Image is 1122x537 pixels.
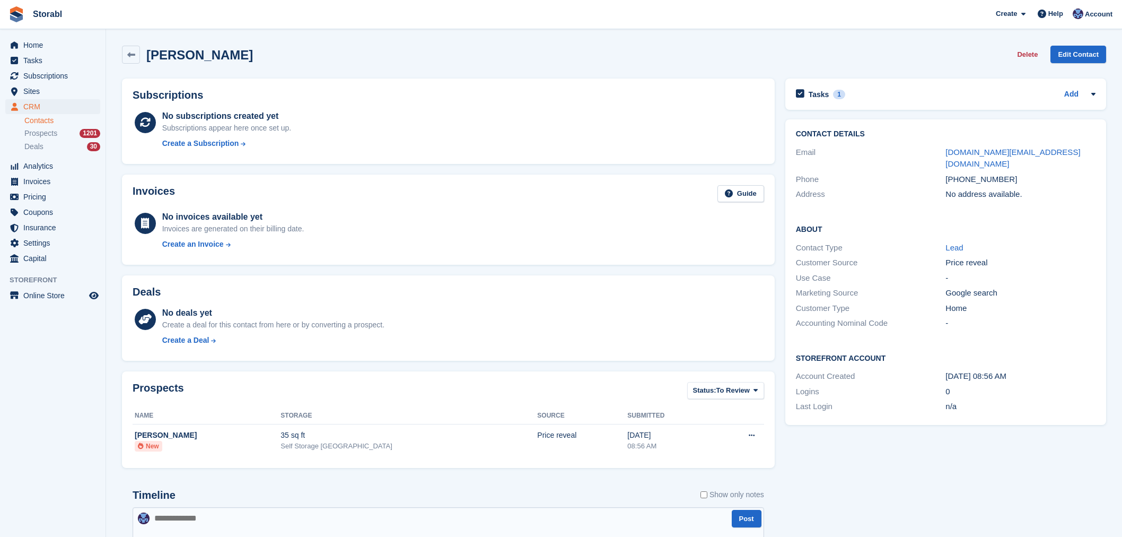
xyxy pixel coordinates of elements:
[796,130,1095,138] h2: Contact Details
[996,8,1017,19] span: Create
[5,251,100,266] a: menu
[796,287,946,299] div: Marketing Source
[717,185,764,203] a: Guide
[700,489,764,500] label: Show only notes
[23,68,87,83] span: Subscriptions
[23,288,87,303] span: Online Store
[796,401,946,413] div: Last Login
[1064,89,1079,101] a: Add
[945,174,1095,186] div: [PHONE_NUMBER]
[693,385,716,396] span: Status:
[23,38,87,53] span: Home
[24,128,57,138] span: Prospects
[796,272,946,284] div: Use Case
[796,352,1095,363] h2: Storefront Account
[945,188,1095,201] div: No address available.
[5,84,100,99] a: menu
[24,141,100,152] a: Deals 30
[162,335,209,346] div: Create a Deal
[280,441,537,452] div: Self Storage [GEOGRAPHIC_DATA]
[135,441,162,452] li: New
[1013,46,1042,63] button: Delete
[133,185,175,203] h2: Invoices
[87,289,100,302] a: Preview store
[87,142,100,151] div: 30
[24,128,100,139] a: Prospects 1201
[23,84,87,99] span: Sites
[5,288,100,303] a: menu
[5,205,100,220] a: menu
[5,99,100,114] a: menu
[945,401,1095,413] div: n/a
[1085,9,1112,20] span: Account
[133,382,184,402] h2: Prospects
[796,386,946,398] div: Logins
[5,189,100,204] a: menu
[162,211,304,223] div: No invoices available yet
[23,99,87,114] span: CRM
[809,90,829,99] h2: Tasks
[162,223,304,235] div: Invoices are generated on their billing date.
[10,275,106,285] span: Storefront
[945,302,1095,315] div: Home
[23,53,87,68] span: Tasks
[833,90,845,99] div: 1
[796,370,946,383] div: Account Created
[23,205,87,220] span: Coupons
[1073,8,1083,19] img: Tegan Ewart
[135,430,280,441] div: [PERSON_NAME]
[5,159,100,174] a: menu
[796,257,946,269] div: Customer Source
[537,430,627,441] div: Price reveal
[80,129,100,138] div: 1201
[796,223,1095,234] h2: About
[23,174,87,189] span: Invoices
[162,319,384,331] div: Create a deal for this contact from here or by converting a prospect.
[796,188,946,201] div: Address
[796,302,946,315] div: Customer Type
[5,68,100,83] a: menu
[945,370,1095,383] div: [DATE] 08:56 AM
[23,220,87,235] span: Insurance
[687,382,764,400] button: Status: To Review
[1050,46,1106,63] a: Edit Contact
[945,257,1095,269] div: Price reveal
[945,272,1095,284] div: -
[732,510,761,527] button: Post
[162,138,292,149] a: Create a Subscription
[5,174,100,189] a: menu
[23,236,87,250] span: Settings
[627,430,713,441] div: [DATE]
[133,489,176,501] h2: Timeline
[138,513,150,524] img: Tegan Ewart
[945,148,1080,169] a: [DOMAIN_NAME][EMAIL_ADDRESS][DOMAIN_NAME]
[945,287,1095,299] div: Google search
[146,48,253,62] h2: [PERSON_NAME]
[5,236,100,250] a: menu
[627,441,713,452] div: 08:56 AM
[796,317,946,330] div: Accounting Nominal Code
[700,489,707,500] input: Show only notes
[162,138,239,149] div: Create a Subscription
[162,307,384,319] div: No deals yet
[5,220,100,235] a: menu
[5,38,100,53] a: menu
[162,335,384,346] a: Create a Deal
[945,386,1095,398] div: 0
[133,89,764,101] h2: Subscriptions
[796,242,946,254] div: Contact Type
[162,239,224,250] div: Create an Invoice
[133,408,280,425] th: Name
[945,317,1095,330] div: -
[5,53,100,68] a: menu
[280,430,537,441] div: 35 sq ft
[8,6,24,22] img: stora-icon-8386f47178a22dfd0bd8f6a31ec36ba5ce8667c1dd55bd0f319d3a0aa187defe.svg
[23,159,87,174] span: Analytics
[716,385,750,396] span: To Review
[280,408,537,425] th: Storage
[133,286,161,298] h2: Deals
[23,189,87,204] span: Pricing
[162,110,292,123] div: No subscriptions created yet
[945,243,963,252] a: Lead
[24,142,43,152] span: Deals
